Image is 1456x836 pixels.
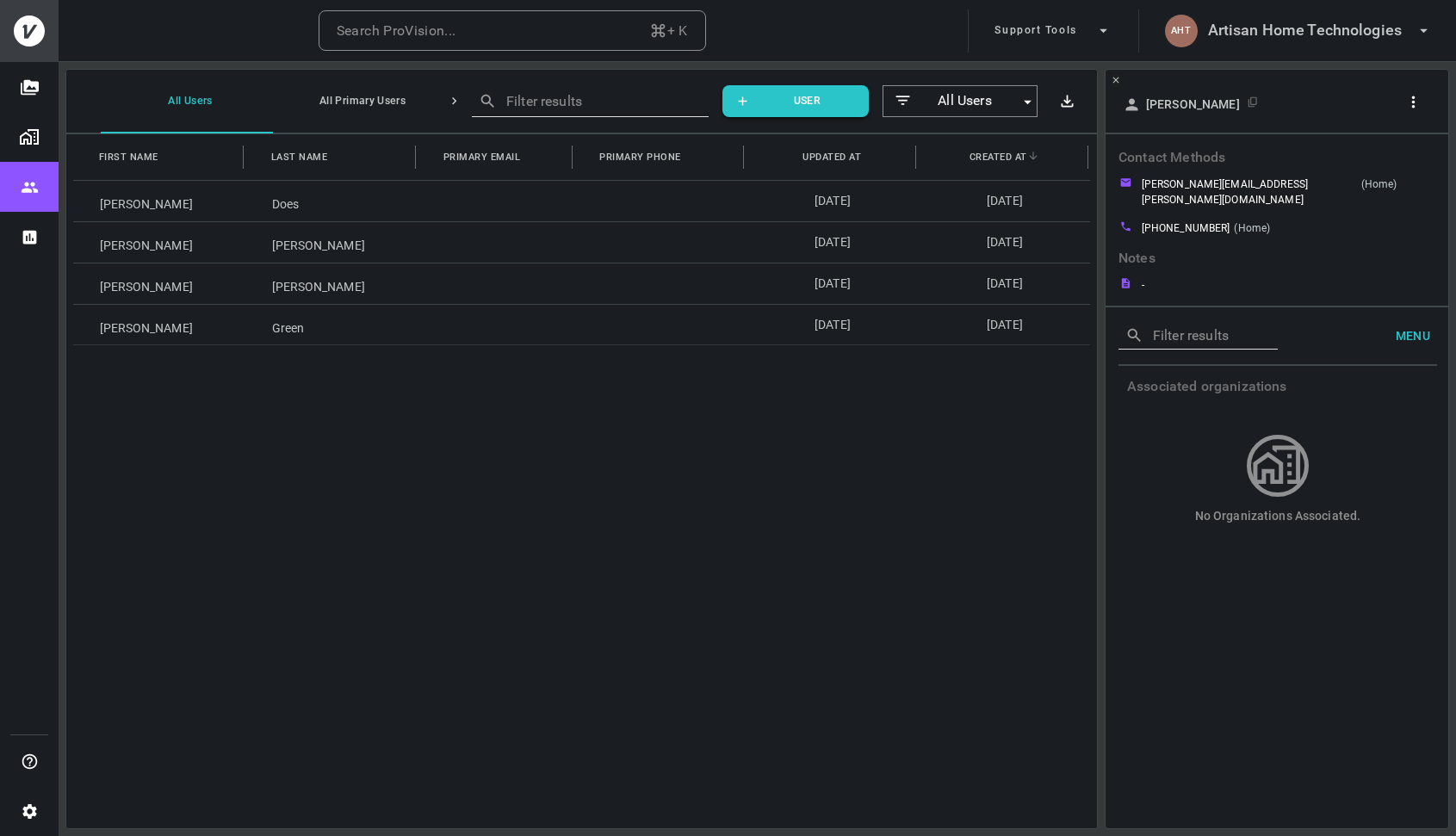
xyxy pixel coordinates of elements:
[443,148,521,166] span: Primary Email
[73,305,245,344] div: [PERSON_NAME]
[245,263,418,304] div: [PERSON_NAME]
[649,19,688,43] div: + K
[746,181,918,221] div: [DATE]
[319,10,706,52] button: Search ProVision...+ K
[802,148,861,166] span: Updated At
[1195,507,1361,525] p: No Organizations Associated.
[988,9,1118,53] button: Support Tools
[19,127,40,147] img: Organizations page icon
[1142,176,1357,207] p: [PERSON_NAME][EMAIL_ADDRESS][PERSON_NAME][DOMAIN_NAME]
[1158,9,1440,53] button: AHTArtisan Home Technologies
[722,85,869,117] button: User
[918,222,1090,263] div: [DATE]
[245,222,418,263] div: [PERSON_NAME]
[1109,73,1123,87] button: Close Side Panel
[273,69,445,133] button: All Primary Users
[73,181,245,221] div: [PERSON_NAME]
[1382,320,1437,352] button: Menu
[1153,322,1253,349] input: Filter results
[73,263,245,304] div: [PERSON_NAME]
[918,181,1090,221] div: [DATE]
[1234,220,1270,240] p: (Home)
[1208,18,1402,43] h6: Artisan Home Technologies
[599,148,681,166] span: Primary Phone
[99,148,158,166] span: First Name
[914,91,1016,111] span: All Users
[1146,96,1240,112] p: [PERSON_NAME]
[1165,15,1198,47] div: AHT
[918,263,1090,304] div: [DATE]
[1142,220,1230,236] p: [PHONE_NUMBER]
[245,181,418,221] div: Does
[337,19,456,43] div: Search ProVision...
[1051,85,1083,117] button: Export results
[271,148,328,166] span: Last Name
[918,305,1090,344] div: [DATE]
[506,88,684,115] input: Filter results
[1361,176,1397,212] p: (Home)
[746,222,918,263] div: [DATE]
[101,69,273,133] button: All Users
[746,305,918,344] div: [DATE]
[1118,249,1437,277] p: Contact Methods
[1142,277,1144,293] p: -
[1106,366,1450,407] h6: Associated organizations
[1118,148,1437,176] p: Contact Methods
[245,305,418,344] div: Green
[1111,75,1121,85] svg: Close Side Panel
[970,148,1027,166] span: Created At
[73,222,245,263] div: [PERSON_NAME]
[746,263,918,304] div: [DATE]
